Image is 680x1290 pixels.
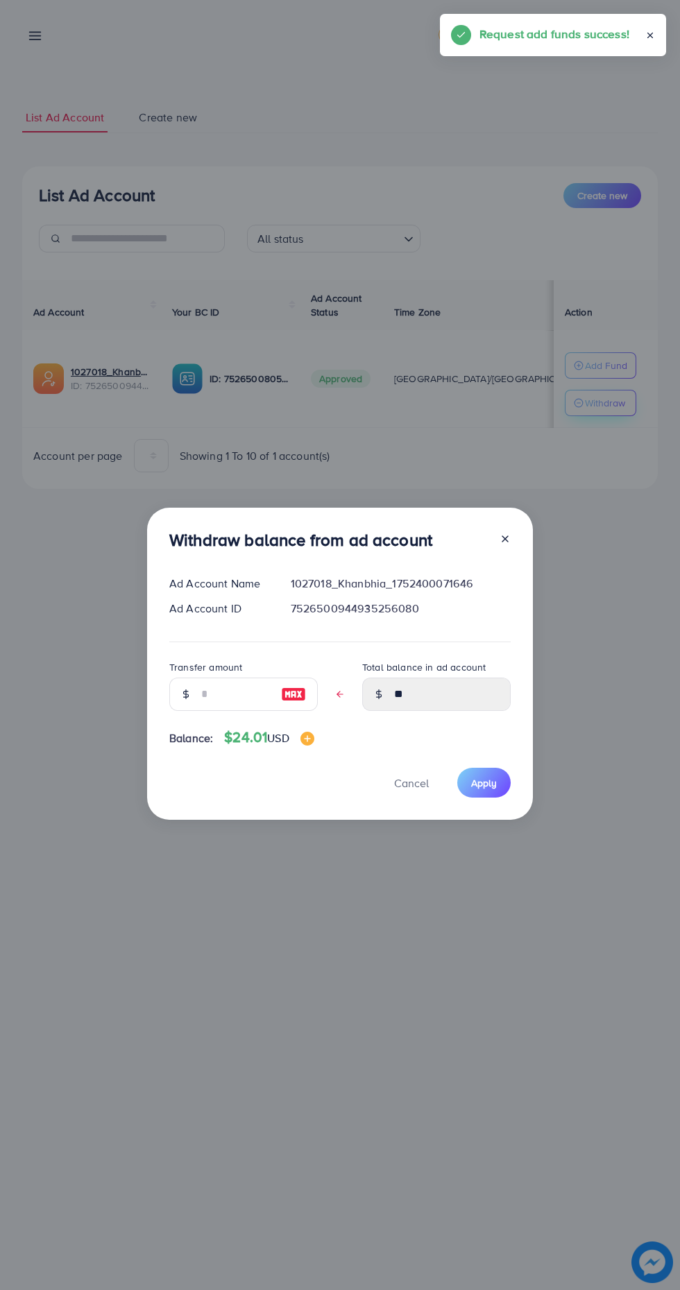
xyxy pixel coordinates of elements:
[479,25,629,43] h5: Request add funds success!
[158,601,280,617] div: Ad Account ID
[281,686,306,703] img: image
[280,601,522,617] div: 7526500944935256080
[169,660,242,674] label: Transfer amount
[394,775,429,791] span: Cancel
[280,576,522,592] div: 1027018_Khanbhia_1752400071646
[169,730,213,746] span: Balance:
[300,732,314,746] img: image
[169,530,432,550] h3: Withdraw balance from ad account
[267,730,289,746] span: USD
[457,768,511,798] button: Apply
[471,776,497,790] span: Apply
[362,660,486,674] label: Total balance in ad account
[224,729,314,746] h4: $24.01
[158,576,280,592] div: Ad Account Name
[377,768,446,798] button: Cancel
